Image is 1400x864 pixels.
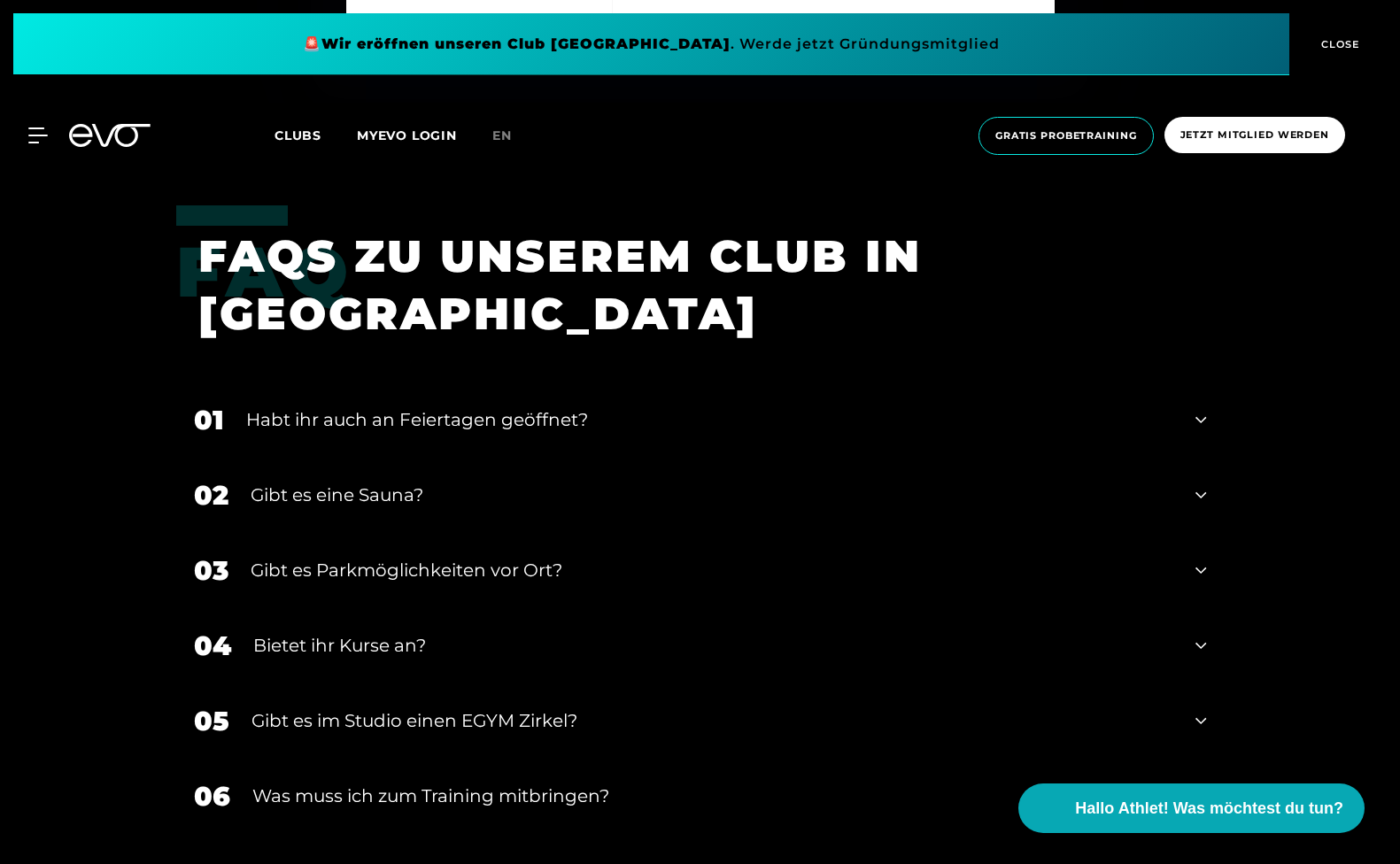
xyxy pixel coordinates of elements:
[275,127,357,143] a: Clubs
[251,707,1174,734] div: Gibt es im Studio einen EGYM Zirkel?
[251,482,1174,508] div: Gibt es eine Sauna?
[973,117,1159,155] a: Gratis Probetraining
[1180,127,1329,143] span: Jetzt Mitglied werden
[252,783,1174,809] div: Was muss ich zum Training mitbringen?
[194,776,230,816] div: 06
[1289,13,1387,75] button: CLOSE
[492,127,512,143] span: en
[194,701,229,741] div: 05
[253,632,1174,659] div: Bietet ihr Kurse an?
[194,400,224,440] div: 01
[194,475,228,515] div: 02
[1317,36,1360,52] span: CLOSE
[194,626,231,666] div: 04
[995,128,1137,143] span: Gratis Probetraining
[246,406,1174,433] div: Habt ihr auch an Feiertagen geöffnet?
[492,126,533,146] a: en
[357,127,457,143] a: MYEVO LOGIN
[1075,797,1343,821] span: Hallo Athlet! Was möchtest du tun?
[251,557,1174,583] div: Gibt es Parkmöglichkeiten vor Ort?
[198,228,1180,343] h1: FAQS ZU UNSEREM CLUB IN [GEOGRAPHIC_DATA]
[1018,783,1365,833] button: Hallo Athlet! Was möchtest du tun?
[194,551,228,590] div: 03
[275,127,321,143] span: Clubs
[1159,117,1350,155] a: Jetzt Mitglied werden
